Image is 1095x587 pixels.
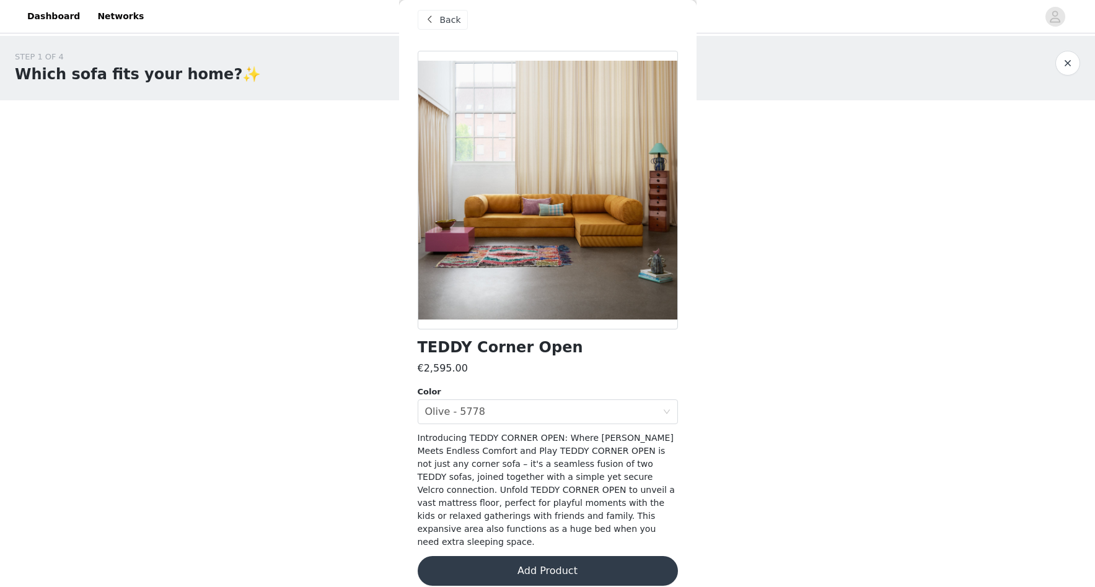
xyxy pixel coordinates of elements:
div: Color [418,386,678,398]
h1: Which sofa fits your home?✨ [15,63,261,85]
span: Introducing TEDDY CORNER OPEN: Where [PERSON_NAME] Meets Endless Comfort and Play TEDDY CORNER OP... [418,433,675,547]
div: STEP 1 OF 4 [15,51,261,63]
h1: TEDDY Corner Open [418,339,583,356]
a: Networks [90,2,151,30]
a: Dashboard [20,2,87,30]
div: avatar [1049,7,1061,27]
h3: €2,595.00 [418,361,468,376]
button: Add Product [418,556,678,586]
div: Olive - 5778 [425,400,485,424]
span: Back [440,14,461,27]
